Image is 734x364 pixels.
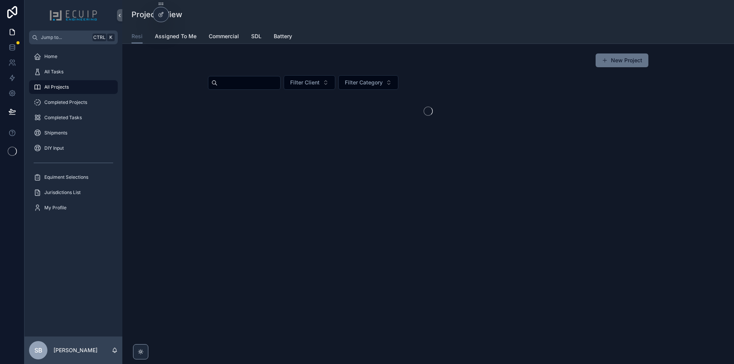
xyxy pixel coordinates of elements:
span: Completed Projects [44,99,87,105]
span: Filter Client [290,79,320,86]
img: App logo [49,9,97,21]
a: Shipments [29,126,118,140]
span: Jurisdictions List [44,189,81,196]
span: Jump to... [41,34,89,40]
span: Assigned To Me [155,32,196,40]
a: SDL [251,29,261,45]
h1: Projects View [132,9,182,20]
button: Select Button [338,75,398,90]
a: All Tasks [29,65,118,79]
span: Battery [274,32,292,40]
a: Completed Tasks [29,111,118,125]
a: DIY Input [29,141,118,155]
span: SDL [251,32,261,40]
button: Select Button [284,75,335,90]
span: All Projects [44,84,69,90]
span: Shipments [44,130,67,136]
button: Jump to...CtrlK [29,31,118,44]
a: Home [29,50,118,63]
p: [PERSON_NAME] [54,346,97,354]
span: Filter Category [345,79,383,86]
span: Equiment Selections [44,174,88,180]
span: SB [34,346,42,355]
a: My Profile [29,201,118,215]
button: New Project [596,53,648,67]
a: Equiment Selections [29,170,118,184]
span: K [108,34,114,40]
div: scrollable content [24,44,122,225]
a: All Projects [29,80,118,94]
span: Home [44,53,57,60]
span: All Tasks [44,69,63,75]
a: Jurisdictions List [29,186,118,199]
span: DIY Input [44,145,64,151]
span: My Profile [44,205,67,211]
span: Resi [132,32,143,40]
a: Completed Projects [29,95,118,109]
span: Commercial [209,32,239,40]
a: Assigned To Me [155,29,196,45]
span: Ctrl [93,34,106,41]
a: Resi [132,29,143,44]
span: Completed Tasks [44,115,82,121]
a: Battery [274,29,292,45]
a: Commercial [209,29,239,45]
